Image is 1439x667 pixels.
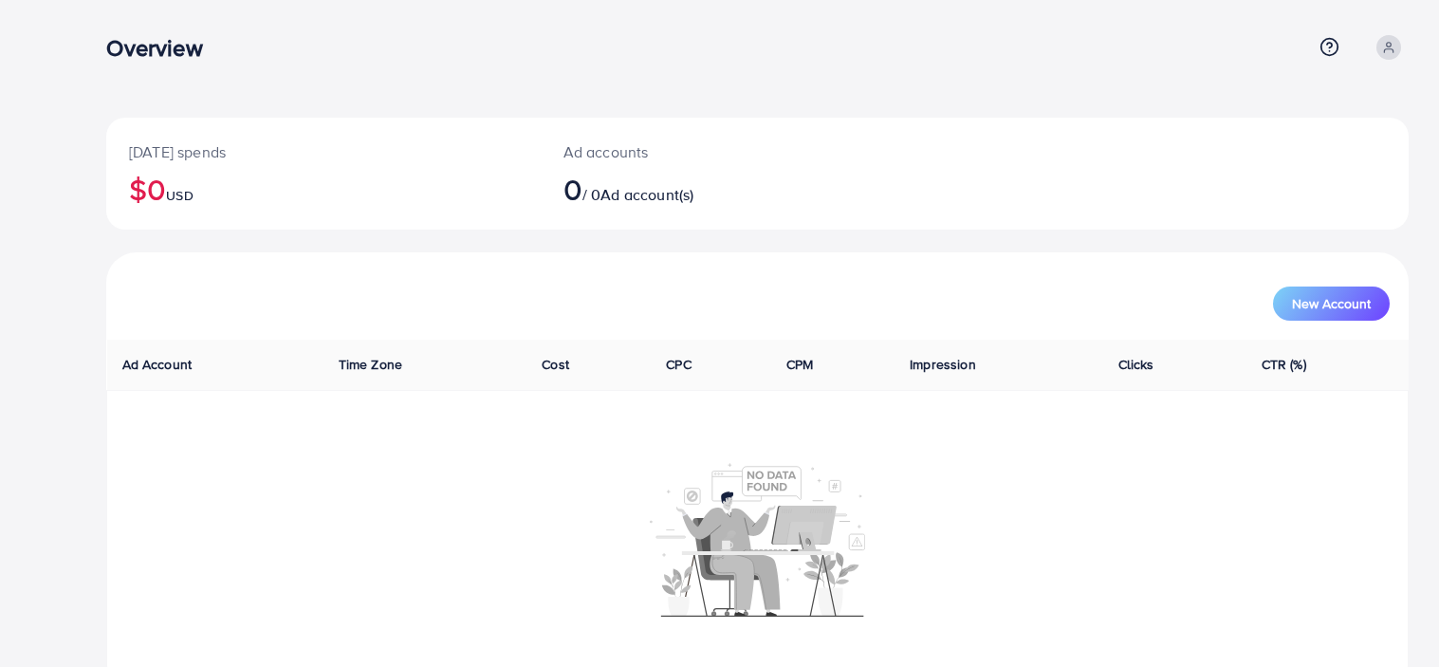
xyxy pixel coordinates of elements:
span: Ad Account [122,355,193,374]
h2: $0 [129,171,518,207]
span: CPM [786,355,813,374]
span: CPC [666,355,691,374]
span: CTR (%) [1262,355,1306,374]
span: Impression [910,355,976,374]
span: Ad account(s) [600,184,693,205]
p: Ad accounts [563,140,843,163]
span: New Account [1292,297,1371,310]
h3: Overview [106,34,217,62]
h2: / 0 [563,171,843,207]
button: New Account [1273,287,1390,321]
span: Time Zone [339,355,402,374]
span: Cost [542,355,569,374]
span: USD [166,186,193,205]
p: [DATE] spends [129,140,518,163]
span: 0 [563,167,582,211]
span: Clicks [1118,355,1154,374]
img: No account [650,461,866,617]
